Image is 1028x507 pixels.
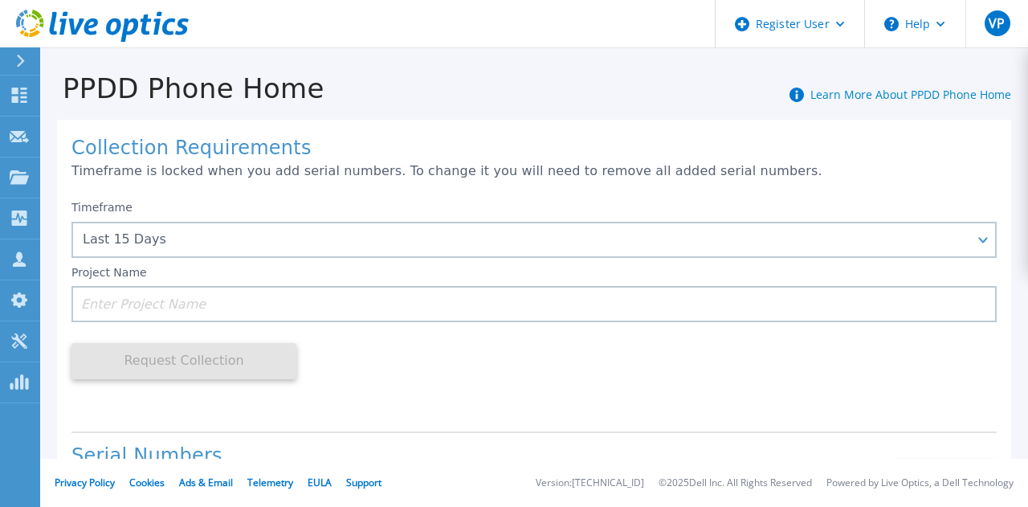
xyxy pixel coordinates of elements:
div: Last 15 Days [83,232,968,247]
a: Ads & Email [179,476,233,489]
input: Enter Project Name [71,286,997,322]
a: Cookies [129,476,165,489]
li: Powered by Live Optics, a Dell Technology [826,478,1014,489]
a: EULA [308,476,332,489]
label: Project Name [71,267,147,278]
span: VP [989,17,1005,30]
h1: Collection Requirements [71,137,997,160]
li: © 2025 Dell Inc. All Rights Reserved [659,478,812,489]
a: Telemetry [247,476,293,489]
button: Request Collection [71,343,296,379]
p: Timeframe is locked when you add serial numbers. To change it you will need to remove all added s... [71,164,997,178]
label: Timeframe [71,201,133,214]
li: Version: [TECHNICAL_ID] [536,478,644,489]
h1: Serial Numbers [71,445,687,468]
a: Support [346,476,381,489]
h1: PPDD Phone Home [40,73,324,104]
a: Learn More About PPDD Phone Home [810,87,1011,102]
a: Privacy Policy [55,476,115,489]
